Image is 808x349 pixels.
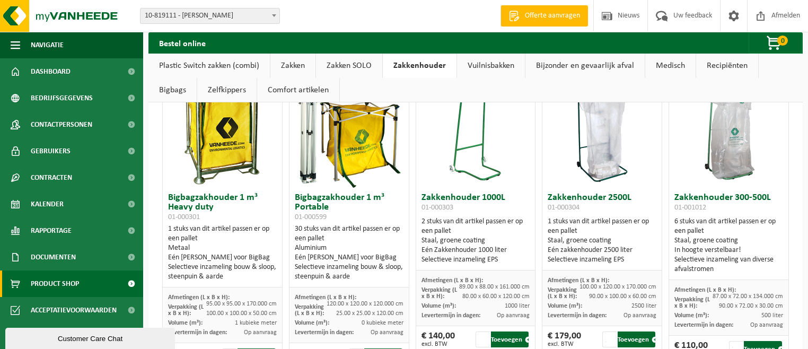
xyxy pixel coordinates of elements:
a: Plastic Switch zakken (combi) [148,54,270,78]
span: Rapportage [31,217,72,244]
span: Documenten [31,244,76,271]
span: Afmetingen (L x B x H): [421,277,483,284]
span: Offerte aanvragen [522,11,583,21]
span: Contracten [31,164,72,191]
span: 01-000599 [295,213,327,221]
span: Contactpersonen [31,111,92,138]
span: Op aanvraag [371,329,403,336]
span: 80.00 x 60.00 x 120.00 cm [462,293,530,300]
a: Bijzonder en gevaarlijk afval [525,54,645,78]
span: Verpakking (L x B x H): [295,304,324,317]
div: 1 stuks van dit artikel passen er op een pallet [168,224,277,282]
span: Levertermijn in dagen: [674,322,733,328]
span: Afmetingen (L x B x H): [295,294,356,301]
span: 1000 liter [505,303,530,309]
div: Eén [PERSON_NAME] voor BigBag [295,253,403,263]
span: 01-000303 [421,204,453,212]
span: 87.00 x 72.00 x 134.000 cm [713,293,783,300]
span: 0 kubieke meter [362,320,403,326]
input: 1 [602,331,617,347]
span: Levertermijn in dagen: [295,329,354,336]
span: Kalender [31,191,64,217]
button: Toevoegen [618,331,656,347]
img: 01-000303 [449,82,502,188]
span: 25.00 x 25.00 x 120.00 cm [336,310,403,317]
div: 30 stuks van dit artikel passen er op een pallet [295,224,403,282]
span: Afmetingen (L x B x H): [548,277,609,284]
span: 89.00 x 88.00 x 161.000 cm [459,284,530,290]
div: Selectieve inzameling van diverse afvalstromen [674,255,783,274]
a: Zakken [270,54,315,78]
a: Medisch [645,54,696,78]
span: 10-819111 - VANDAELE GEERT - WERVIK [140,8,280,24]
span: Gebruikers [31,138,71,164]
img: 01-000304 [576,82,629,188]
span: 0 [777,36,788,46]
span: 10-819111 - VANDAELE GEERT - WERVIK [140,8,279,23]
span: Levertermijn in dagen: [168,329,227,336]
span: Afmetingen (L x B x H): [168,294,230,301]
span: Levertermijn in dagen: [548,312,607,319]
img: 01-000599 [296,82,402,188]
a: Vuilnisbakken [457,54,525,78]
span: Verpakking (L x B x H): [674,296,710,309]
h3: Zakkenhouder 2500L [548,193,656,214]
div: Staal, groene coating [548,236,656,246]
span: 95.00 x 95.00 x 170.000 cm [206,301,277,307]
div: 6 stuks van dit artikel passen er op een pallet [674,217,783,274]
button: 0 [749,32,802,54]
span: Volume (m³): [421,303,456,309]
div: In hoogte verstelbaar! [674,246,783,255]
span: excl. BTW [548,341,581,347]
div: 1 stuks van dit artikel passen er op een pallet [548,217,656,265]
h2: Bestel online [148,32,216,53]
span: Dashboard [31,58,71,85]
span: Op aanvraag [750,322,783,328]
span: Levertermijn in dagen: [421,312,480,319]
a: Offerte aanvragen [500,5,588,27]
span: 100.00 x 100.00 x 50.00 cm [206,310,277,317]
h3: Bigbagzakhouder 1 m³ Portable [295,193,403,222]
div: Staal, groene coating [674,236,783,246]
span: Product Shop [31,271,79,297]
div: Eén zakkenhouder 2500 liter [548,246,656,255]
a: Recipiënten [696,54,758,78]
span: Op aanvraag [497,312,530,319]
div: 2 stuks van dit artikel passen er op een pallet [421,217,530,265]
span: 2500 liter [631,303,656,309]
div: € 179,00 [548,331,581,347]
div: € 140,00 [421,331,455,347]
a: Comfort artikelen [257,78,339,102]
a: Zelfkippers [197,78,257,102]
input: 1 [476,331,490,347]
h3: Zakkenhouder 300-500L [674,193,783,214]
a: Bigbags [148,78,197,102]
span: Afmetingen (L x B x H): [674,287,736,293]
a: Zakken SOLO [316,54,382,78]
div: Eén [PERSON_NAME] voor BigBag [168,253,277,263]
h3: Bigbagzakhouder 1 m³ Heavy duty [168,193,277,222]
span: Volume (m³): [548,303,582,309]
span: 01-001012 [674,204,706,212]
span: Bedrijfsgegevens [31,85,93,111]
div: Selectieve inzameling EPS [548,255,656,265]
span: Verpakking (L x B x H): [421,287,457,300]
span: 90.00 x 100.00 x 60.00 cm [589,293,656,300]
h3: Zakkenhouder 1000L [421,193,530,214]
span: Verpakking (L x B x H): [168,304,204,317]
span: Volume (m³): [168,320,203,326]
div: Selectieve inzameling EPS [421,255,530,265]
a: Zakkenhouder [383,54,456,78]
span: 90.00 x 72.00 x 30.00 cm [719,303,783,309]
span: 120.00 x 120.00 x 120.000 cm [327,301,403,307]
span: 100.00 x 120.00 x 170.000 cm [579,284,656,290]
span: Op aanvraag [244,329,277,336]
span: excl. BTW [421,341,455,347]
span: Verpakking (L x B x H): [548,287,577,300]
span: Navigatie [31,32,64,58]
iframe: chat widget [5,326,177,349]
div: Aluminium [295,243,403,253]
div: Selectieve inzameling bouw & sloop, steenpuin & aarde [295,263,403,282]
img: 01-000301 [169,82,275,188]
